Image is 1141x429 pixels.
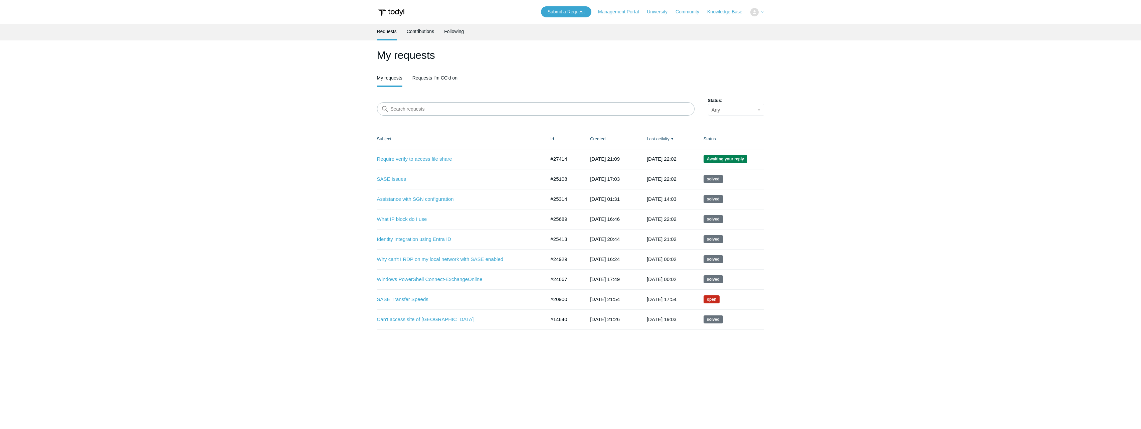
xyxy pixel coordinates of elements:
span: This request has been solved [704,215,723,223]
span: ▼ [671,136,674,141]
time: 2025-05-02T17:49:57+00:00 [590,276,620,282]
h1: My requests [377,47,764,63]
img: Todyl Support Center Help Center home page [377,6,405,18]
time: 2025-08-04T14:03:00+00:00 [647,196,677,202]
time: 2025-08-13T21:09:40+00:00 [590,156,620,162]
a: Require verify to access file share [377,155,536,163]
time: 2025-06-25T16:46:54+00:00 [590,216,620,222]
td: #25689 [544,209,584,229]
time: 2025-05-27T17:54:24+00:00 [647,296,677,302]
span: We are working on a response for you [704,295,720,303]
time: 2025-06-24T00:02:02+00:00 [647,256,677,262]
td: #25108 [544,169,584,189]
a: Identity Integration using Entra ID [377,236,536,243]
a: Management Portal [598,8,645,15]
td: #25314 [544,189,584,209]
a: Community [676,8,706,15]
time: 2025-06-05T01:31:13+00:00 [590,196,620,202]
span: This request has been solved [704,195,723,203]
td: #27414 [544,149,584,169]
span: We are waiting for you to respond [704,155,747,163]
time: 2025-08-05T22:02:48+00:00 [647,176,677,182]
a: SASE Issues [377,175,536,183]
a: Requests [377,24,397,39]
label: Status: [708,97,764,104]
a: Created [590,136,605,141]
time: 2025-08-17T22:02:09+00:00 [647,156,677,162]
a: Why can't I RDP on my local network with SASE enabled [377,256,536,263]
span: This request has been solved [704,235,723,243]
time: 2025-06-13T00:02:04+00:00 [647,276,677,282]
a: Last activity▼ [647,136,670,141]
a: My requests [377,70,402,86]
td: #25413 [544,229,584,249]
a: Windows PowerShell Connect-ExchangeOnline [377,276,536,283]
a: Knowledge Base [707,8,749,15]
a: SASE Transfer Speeds [377,296,536,303]
td: #24667 [544,269,584,289]
th: Subject [377,129,544,149]
time: 2025-05-16T16:24:39+00:00 [590,256,620,262]
time: 2025-07-17T21:02:43+00:00 [647,236,677,242]
span: This request has been solved [704,175,723,183]
th: Status [697,129,764,149]
a: Contributions [407,24,434,39]
td: #24929 [544,249,584,269]
span: This request has been solved [704,315,723,323]
time: 2025-05-27T17:03:58+00:00 [590,176,620,182]
a: Requests I'm CC'd on [412,70,457,86]
input: Search requests [377,102,695,116]
a: Can't access site of [GEOGRAPHIC_DATA] [377,316,536,323]
a: Submit a Request [541,6,591,17]
a: University [647,8,674,15]
span: This request has been solved [704,275,723,283]
a: What IP block do I use [377,216,536,223]
td: #14640 [544,309,584,329]
a: Following [444,24,464,39]
time: 2023-12-15T21:26:14+00:00 [590,316,620,322]
span: This request has been solved [704,255,723,263]
time: 2025-06-10T20:44:56+00:00 [590,236,620,242]
time: 2024-01-08T19:03:14+00:00 [647,316,677,322]
td: #20900 [544,289,584,309]
a: Assistance with SGN configuration [377,195,536,203]
time: 2024-10-22T21:54:21+00:00 [590,296,620,302]
th: Id [544,129,584,149]
time: 2025-07-21T22:02:14+00:00 [647,216,677,222]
